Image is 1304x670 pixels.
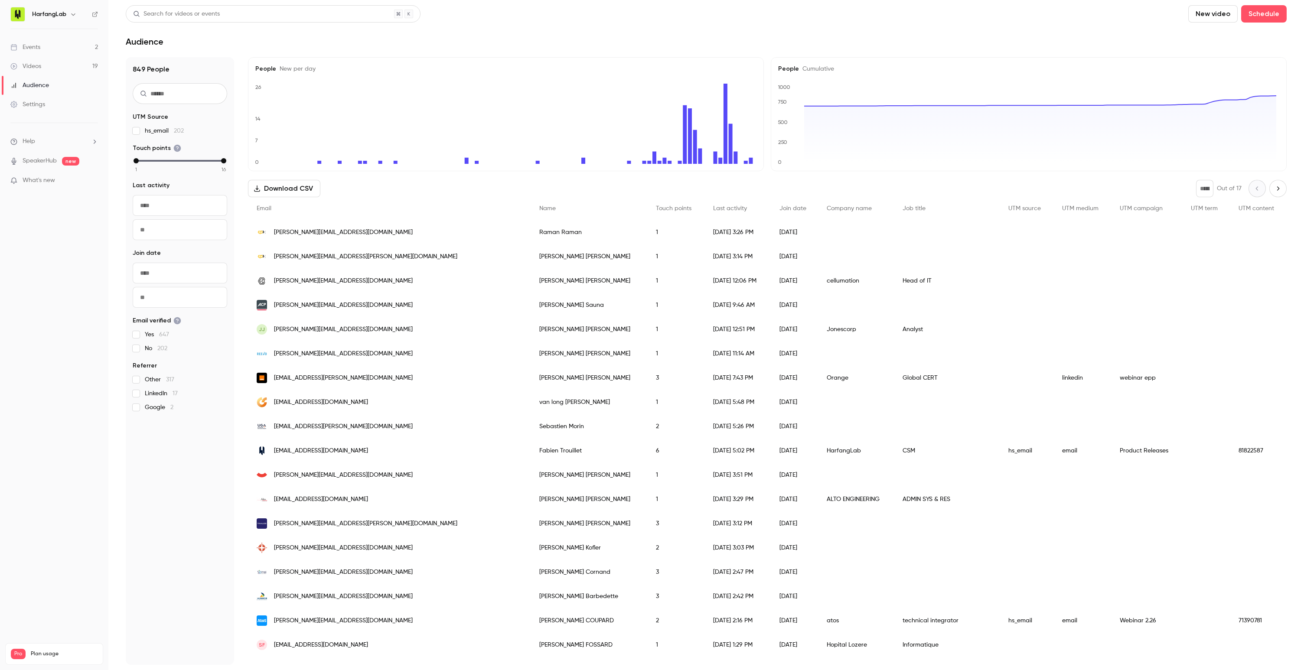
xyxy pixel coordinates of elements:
[274,543,413,553] span: [PERSON_NAME][EMAIL_ADDRESS][DOMAIN_NAME]
[134,158,139,163] div: min
[647,439,704,463] div: 6
[903,205,926,211] span: Job title
[274,641,368,650] span: [EMAIL_ADDRESS][DOMAIN_NAME]
[531,487,647,511] div: [PERSON_NAME] [PERSON_NAME]
[276,66,316,72] span: New per day
[274,519,457,528] span: [PERSON_NAME][EMAIL_ADDRESS][PERSON_NAME][DOMAIN_NAME]
[704,342,771,366] div: [DATE] 11:14 AM
[10,62,41,71] div: Videos
[647,317,704,342] div: 1
[771,220,818,244] div: [DATE]
[531,366,647,390] div: [PERSON_NAME] [PERSON_NAME]
[778,84,790,90] text: 1000
[827,205,872,211] span: Company name
[704,244,771,269] div: [DATE] 3:14 PM
[32,10,66,19] h6: HarfangLab
[10,100,45,109] div: Settings
[531,293,647,317] div: [PERSON_NAME] Sauna
[704,511,771,536] div: [DATE] 3:12 PM
[1053,366,1111,390] div: linkedin
[257,543,267,553] img: ikarus.at
[704,608,771,633] div: [DATE] 2:16 PM
[1053,439,1111,463] div: email
[778,99,787,105] text: 750
[647,414,704,439] div: 2
[704,536,771,560] div: [DATE] 3:03 PM
[1241,5,1287,23] button: Schedule
[771,366,818,390] div: [DATE]
[531,511,647,536] div: [PERSON_NAME] [PERSON_NAME]
[274,568,413,577] span: [PERSON_NAME][EMAIL_ADDRESS][DOMAIN_NAME]
[771,244,818,269] div: [DATE]
[274,374,413,383] span: [EMAIL_ADDRESS][PERSON_NAME][DOMAIN_NAME]
[818,317,893,342] div: Jonescorp
[771,293,818,317] div: [DATE]
[704,463,771,487] div: [DATE] 3:51 PM
[159,332,169,338] span: 647
[771,608,818,633] div: [DATE]
[704,366,771,390] div: [DATE] 7:43 PM
[531,463,647,487] div: [PERSON_NAME] [PERSON_NAME]
[531,414,647,439] div: Sebastien Morin
[531,633,647,657] div: [PERSON_NAME] FOSSARD
[133,10,220,19] div: Search for videos or events
[274,616,413,625] span: [PERSON_NAME][EMAIL_ADDRESS][DOMAIN_NAME]
[145,389,178,398] span: LinkedIn
[647,366,704,390] div: 3
[11,649,26,659] span: Pro
[771,317,818,342] div: [DATE]
[771,487,818,511] div: [DATE]
[170,404,173,410] span: 2
[647,463,704,487] div: 1
[257,446,267,456] img: harfanglab.fr
[894,608,1000,633] div: technical integrator
[771,390,818,414] div: [DATE]
[531,220,647,244] div: Raman Raman
[531,390,647,414] div: van long [PERSON_NAME]
[257,227,267,237] img: cpx.net
[157,345,167,351] span: 202
[274,276,413,286] span: [PERSON_NAME][EMAIL_ADDRESS][DOMAIN_NAME]
[257,518,267,529] img: thalesgroup.com
[818,633,893,657] div: Hopital Lozere
[531,244,647,269] div: [PERSON_NAME] [PERSON_NAME]
[1269,180,1287,197] button: Next page
[274,325,413,334] span: [PERSON_NAME][EMAIL_ADDRESS][DOMAIN_NAME]
[531,439,647,463] div: Fabien Trouillet
[704,633,771,657] div: [DATE] 1:29 PM
[274,301,413,310] span: [PERSON_NAME][EMAIL_ADDRESS][DOMAIN_NAME]
[166,377,174,383] span: 317
[704,269,771,293] div: [DATE] 12:06 PM
[10,43,40,52] div: Events
[778,159,782,165] text: 0
[778,65,1279,73] h5: People
[531,317,647,342] div: [PERSON_NAME] [PERSON_NAME]
[704,220,771,244] div: [DATE] 3:26 PM
[257,397,267,407] img: ecritel.net
[10,137,98,146] li: help-dropdown-opener
[133,361,157,370] span: Referrer
[23,137,35,146] span: Help
[894,366,1000,390] div: Global CERT
[894,633,1000,657] div: Informatique
[656,205,691,211] span: Touch points
[818,366,893,390] div: Orange
[274,422,413,431] span: [EMAIL_ADDRESS][PERSON_NAME][DOMAIN_NAME]
[145,375,174,384] span: Other
[133,181,170,190] span: Last activity
[1230,439,1287,463] div: 81822587
[531,608,647,633] div: [PERSON_NAME] COUPARD
[531,584,647,608] div: [PERSON_NAME] Barbedette
[713,205,747,211] span: Last activity
[647,584,704,608] div: 3
[778,119,788,125] text: 500
[31,650,98,657] span: Plan usage
[174,128,184,134] span: 202
[647,390,704,414] div: 1
[1217,184,1242,193] p: Out of 17
[647,511,704,536] div: 3
[222,166,226,173] span: 16
[257,498,267,501] img: alto-engineering.com
[771,463,818,487] div: [DATE]
[145,344,167,353] span: No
